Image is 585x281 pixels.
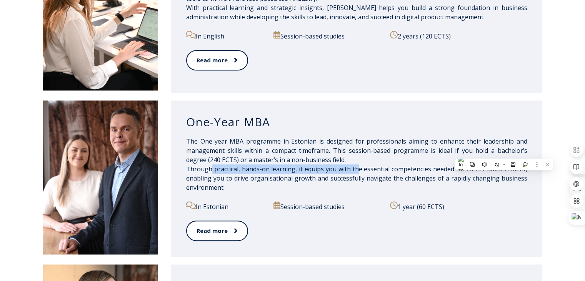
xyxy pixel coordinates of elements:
img: DSC_1995 [43,100,158,254]
p: 2 years (120 ECTS) [390,31,527,41]
p: In Estonian [186,201,265,211]
p: The One-year MBA programme in Estonian is designed for professionals aiming to enhance their lead... [186,137,527,192]
p: In English [186,31,265,41]
a: Read more [186,221,248,241]
h3: One-Year MBA [186,115,527,129]
a: Read more [186,50,248,70]
p: Session-based studies [273,31,381,41]
span: With practical learning and strategic insights, [PERSON_NAME] helps you build a strong foundation... [186,3,527,21]
p: 1 year (60 ECTS) [390,201,527,211]
p: Session-based studies [273,201,381,211]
